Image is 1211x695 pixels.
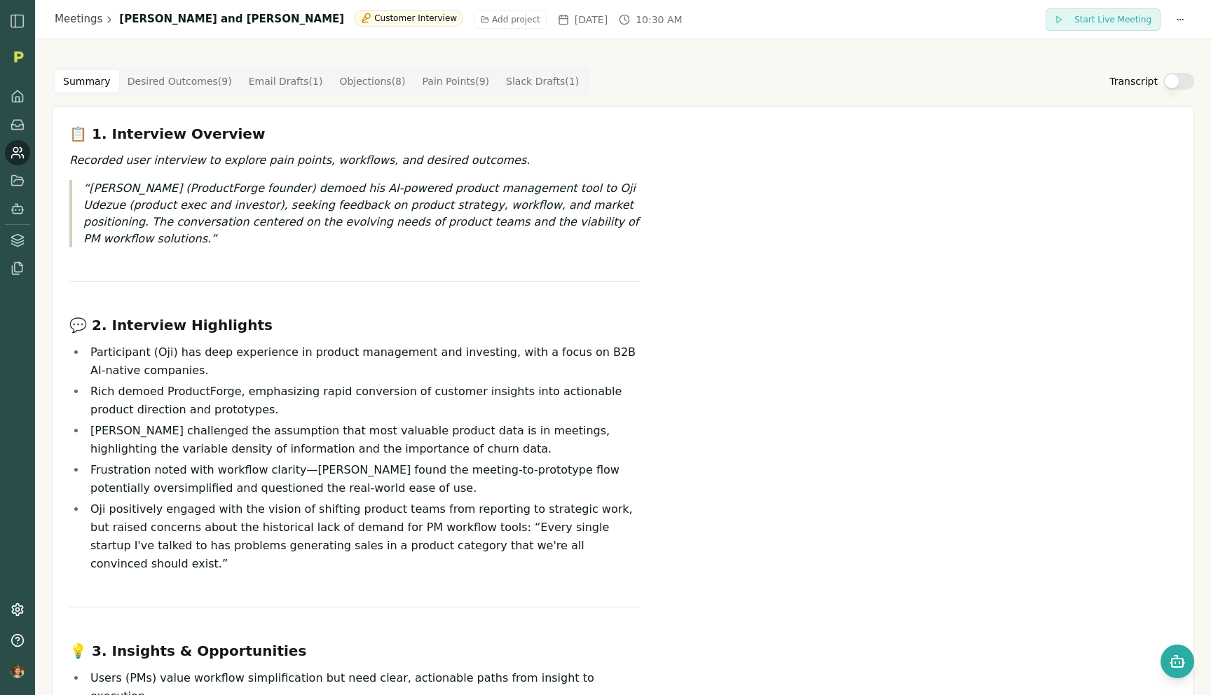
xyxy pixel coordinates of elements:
[69,315,640,335] h3: 💬 2. Interview Highlights
[8,46,29,67] img: Organization logo
[11,664,25,678] img: profile
[575,13,608,27] span: [DATE]
[331,70,413,92] button: Objections ( 8 )
[119,70,240,92] button: Desired Outcomes ( 9 )
[69,124,640,144] h3: 📋 1. Interview Overview
[498,70,587,92] button: Slack Drafts ( 1 )
[69,641,640,661] h3: 💡 3. Insights & Opportunities
[55,70,119,92] button: Summary
[414,70,498,92] button: Pain Points ( 9 )
[86,422,640,458] li: [PERSON_NAME] challenged the assumption that most valuable product data is in meetings, highlight...
[5,628,30,653] button: Help
[354,10,463,27] div: Customer Interview
[86,383,640,419] li: Rich demoed ProductForge, emphasizing rapid conversion of customer insights into actionable produ...
[86,461,640,497] li: Frustration noted with workflow clarity—[PERSON_NAME] found the meeting-to-prototype flow potenti...
[474,11,547,29] button: Add project
[1074,14,1151,25] span: Start Live Meeting
[240,70,331,92] button: Email Drafts ( 1 )
[86,343,640,380] li: Participant (Oji) has deep experience in product management and investing, with a focus on B2B AI...
[1161,645,1194,678] button: Open chat
[83,180,640,247] p: [PERSON_NAME] (ProductForge founder) demoed his AI-powered product management tool to Oji Udezue ...
[86,500,640,573] li: Oji positively engaged with the vision of shifting product teams from reporting to strategic work...
[1046,8,1161,31] button: Start Live Meeting
[9,13,26,29] img: sidebar
[636,13,682,27] span: 10:30 AM
[492,14,540,25] span: Add project
[55,11,102,27] a: Meetings
[69,153,530,167] em: Recorded user interview to explore pain points, workflows, and desired outcomes.
[1109,74,1158,88] label: Transcript
[119,11,344,27] h1: [PERSON_NAME] and [PERSON_NAME]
